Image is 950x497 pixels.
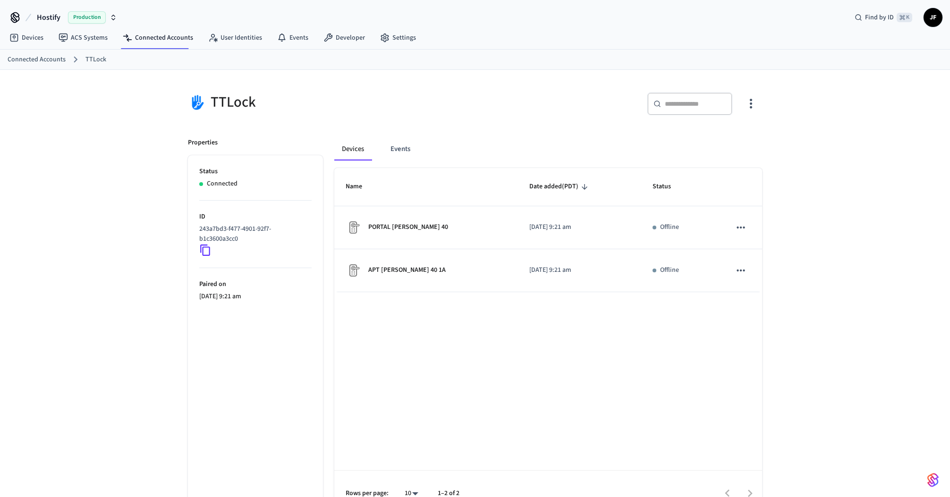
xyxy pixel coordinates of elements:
[316,29,373,46] a: Developer
[529,265,630,275] p: [DATE] 9:21 am
[334,138,762,160] div: connected account tabs
[199,224,308,244] p: 243a7bd3-f477-4901-92f7-b1c3600a3cc0
[865,13,894,22] span: Find by ID
[529,179,591,194] span: Date added(PDT)
[188,138,218,148] p: Properties
[529,222,630,232] p: [DATE] 9:21 am
[188,93,207,112] img: TTLock Logo, Square
[199,167,312,177] p: Status
[346,220,361,235] img: Placeholder Lock Image
[201,29,270,46] a: User Identities
[8,55,66,65] a: Connected Accounts
[207,179,237,189] p: Connected
[188,93,469,112] div: TTLock
[897,13,912,22] span: ⌘ K
[2,29,51,46] a: Devices
[270,29,316,46] a: Events
[373,29,424,46] a: Settings
[51,29,115,46] a: ACS Systems
[199,279,312,289] p: Paired on
[368,265,446,275] p: APT [PERSON_NAME] 40 1A
[199,212,312,222] p: ID
[924,8,942,27] button: JF
[85,55,106,65] a: TTLock
[346,179,374,194] span: Name
[334,138,372,160] button: Devices
[847,9,920,26] div: Find by ID⌘ K
[115,29,201,46] a: Connected Accounts
[925,9,942,26] span: JF
[368,222,448,232] p: PORTAL [PERSON_NAME] 40
[383,138,418,160] button: Events
[68,11,106,24] span: Production
[37,12,60,23] span: Hostify
[199,292,312,302] p: [DATE] 9:21 am
[927,472,939,488] img: SeamLogoGradient.69752ec5.svg
[660,265,679,275] p: Offline
[653,179,683,194] span: Status
[346,263,361,278] img: Placeholder Lock Image
[334,168,762,292] table: sticky table
[660,222,679,232] p: Offline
